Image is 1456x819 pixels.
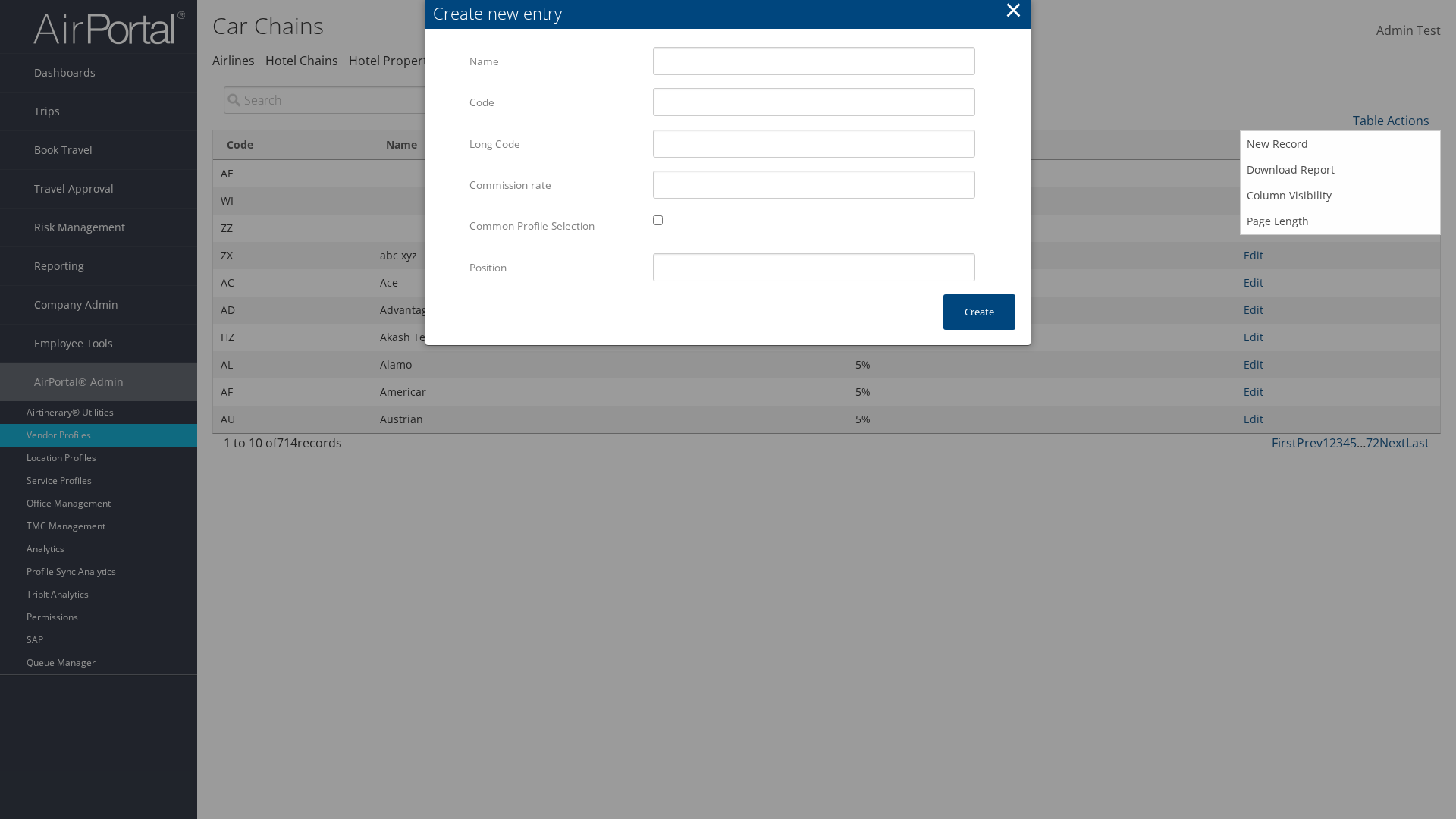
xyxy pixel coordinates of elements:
a: Download Report [1241,157,1440,183]
label: Name [469,47,642,76]
label: Common Profile Selection [469,212,642,240]
a: Page Length [1241,209,1440,234]
label: Commission rate [469,171,642,199]
a: New Record [1241,131,1440,157]
label: Code [469,88,642,117]
label: Position [469,253,642,282]
a: Column Visibility [1241,183,1440,209]
label: Long Code [469,130,642,158]
button: Create [943,294,1015,330]
div: Create new entry [433,2,1031,25]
